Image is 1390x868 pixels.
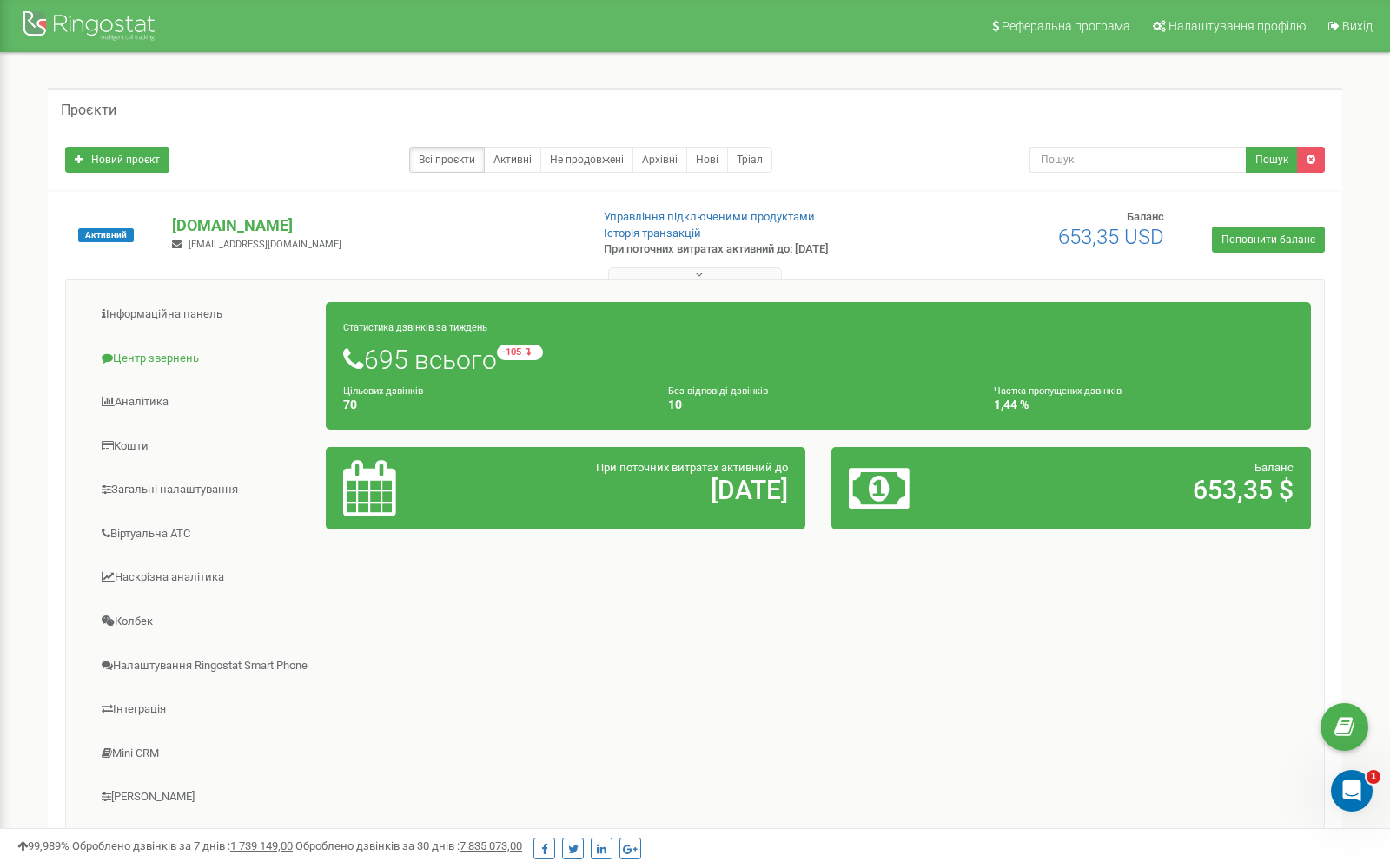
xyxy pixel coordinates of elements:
[1254,461,1294,474] span: Баланс
[994,385,1122,397] small: Частка пропущених дзвінків
[79,645,327,687] a: Налаштування Ringostat Smart Phone
[79,381,327,424] a: Аналiтика
[79,601,327,643] a: Колбек
[727,147,772,173] a: Тріал
[632,147,687,173] a: Архівні
[343,322,487,333] small: Статистика дзвінків за тиждень
[500,476,787,504] h2: [DATE]
[79,776,327,819] a: [PERSON_NAME]
[409,147,485,173] a: Всі проєкти
[79,733,327,775] a: Mini CRM
[189,239,341,250] span: [EMAIL_ADDRESS][DOMAIN_NAME]
[1331,770,1373,812] iframe: Intercom live chat
[596,461,788,474] span: При поточних витратах активний до
[1246,147,1298,173] button: Пошук
[686,147,728,173] a: Нові
[1029,147,1247,173] input: Пошук
[17,839,69,852] span: 99,989%
[1367,770,1380,784] span: 1
[668,398,968,411] h4: 10
[604,241,899,258] p: При поточних витратах активний до: [DATE]
[1168,19,1306,33] span: Налаштування профілю
[78,228,134,242] span: Активний
[79,425,327,468] a: Кошти
[604,227,701,240] a: Історія транзакцій
[343,385,423,397] small: Цільових дзвінків
[79,293,327,336] a: Інформаційна панель
[343,398,643,411] h4: 70
[79,338,327,380] a: Центр звернень
[1006,476,1294,504] h2: 653,35 $
[540,147,633,173] a: Не продовжені
[604,210,815,223] a: Управління підключеними продуктами
[1127,210,1164,223] span: Баланс
[79,688,327,731] a: Інтеграція
[295,839,522,852] span: Оброблено дзвінків за 30 днів :
[1342,19,1373,33] span: Вихід
[79,513,327,556] a: Віртуальна АТС
[72,839,293,852] span: Оброблено дзвінків за 7 днів :
[484,147,541,173] a: Активні
[61,102,116,118] h5: Проєкти
[79,556,327,599] a: Наскрізна аналітика
[65,147,169,173] a: Новий проєкт
[172,214,574,237] p: [DOMAIN_NAME]
[994,398,1294,411] h4: 1,44 %
[1058,225,1164,249] span: 653,35 USD
[79,469,327,511] a: Загальні налаштування
[668,385,768,397] small: Без відповіді дзвінків
[1002,19,1130,33] span: Реферальна програма
[460,839,522,852] u: 7 835 073,00
[1212,227,1325,253] a: Поповнити баланс
[230,839,293,852] u: 1 739 149,00
[343,345,1294,374] h1: 695 всього
[497,345,543,360] small: -105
